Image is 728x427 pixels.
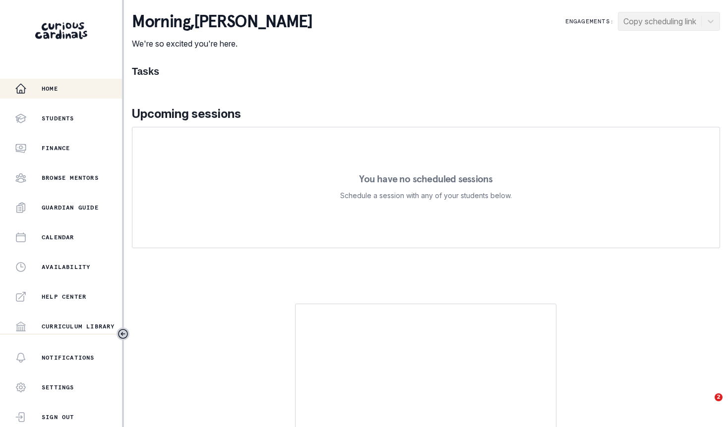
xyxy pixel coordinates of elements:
[42,383,74,391] p: Settings
[42,114,74,122] p: Students
[42,233,74,241] p: Calendar
[42,354,95,362] p: Notifications
[359,174,492,184] p: You have no scheduled sessions
[42,293,86,301] p: Help Center
[340,190,512,202] p: Schedule a session with any of your students below.
[132,65,720,77] h1: Tasks
[42,204,99,212] p: Guardian Guide
[132,105,720,123] p: Upcoming sessions
[42,85,58,93] p: Home
[132,12,312,32] p: morning , [PERSON_NAME]
[35,22,87,39] img: Curious Cardinals Logo
[42,413,74,421] p: Sign Out
[565,17,614,25] p: Engagements:
[42,263,90,271] p: Availability
[694,393,718,417] iframe: Intercom live chat
[42,322,115,330] p: Curriculum Library
[42,174,99,182] p: Browse Mentors
[132,38,312,50] p: We're so excited you're here.
[117,327,129,340] button: Toggle sidebar
[715,393,723,401] span: 2
[42,144,70,152] p: Finance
